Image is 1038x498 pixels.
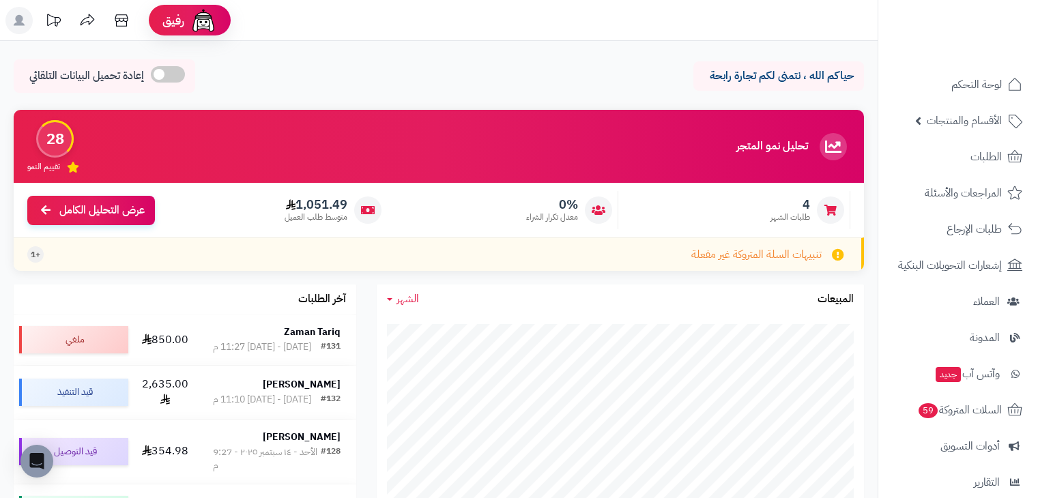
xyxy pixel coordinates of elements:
[397,291,419,307] span: الشهر
[27,196,155,225] a: عرض التحليل الكامل
[162,12,184,29] span: رفيق
[213,393,311,407] div: [DATE] - [DATE] 11:10 م
[925,184,1002,203] span: المراجعات والأسئلة
[20,445,53,478] div: Open Intercom Messenger
[951,75,1002,94] span: لوحة التحكم
[886,321,1030,354] a: المدونة
[285,211,347,223] span: متوسط طلب العميل
[818,293,854,306] h3: المبيعات
[134,314,197,365] td: 850.00
[19,438,128,465] div: قيد التوصيل
[947,220,1002,239] span: طلبات الإرجاع
[770,197,810,212] span: 4
[898,256,1002,275] span: إشعارات التحويلات البنكية
[974,473,1000,492] span: التقارير
[970,147,1002,166] span: الطلبات
[134,420,197,484] td: 354.98
[31,249,40,261] span: +1
[213,340,311,354] div: [DATE] - [DATE] 11:27 م
[886,357,1030,390] a: وآتس آبجديد
[934,364,1000,383] span: وآتس آب
[321,393,341,407] div: #132
[321,445,341,473] div: #128
[886,177,1030,209] a: المراجعات والأسئلة
[190,7,217,34] img: ai-face.png
[919,403,938,418] span: 59
[19,326,128,353] div: ملغي
[886,249,1030,282] a: إشعارات التحويلات البنكية
[19,379,128,406] div: قيد التنفيذ
[284,325,341,339] strong: Zaman Tariq
[886,213,1030,246] a: طلبات الإرجاع
[970,328,1000,347] span: المدونة
[285,197,347,212] span: 1,051.49
[940,437,1000,456] span: أدوات التسويق
[927,111,1002,130] span: الأقسام والمنتجات
[770,211,810,223] span: طلبات الشهر
[263,430,341,444] strong: [PERSON_NAME]
[945,10,1025,39] img: logo-2.png
[298,293,346,306] h3: آخر الطلبات
[213,445,321,473] div: الأحد - ١٤ سبتمبر ٢٠٢٥ - 9:27 م
[27,161,60,173] span: تقييم النمو
[36,7,70,38] a: تحديثات المنصة
[387,291,419,307] a: الشهر
[886,68,1030,101] a: لوحة التحكم
[704,68,854,84] p: حياكم الله ، نتمنى لكم تجارة رابحة
[526,197,578,212] span: 0%
[936,367,961,382] span: جديد
[917,400,1002,420] span: السلات المتروكة
[886,430,1030,463] a: أدوات التسويق
[321,340,341,354] div: #131
[29,68,144,84] span: إعادة تحميل البيانات التلقائي
[59,203,145,218] span: عرض التحليل الكامل
[134,366,197,419] td: 2,635.00
[886,394,1030,426] a: السلات المتروكة59
[886,285,1030,318] a: العملاء
[886,141,1030,173] a: الطلبات
[736,141,808,153] h3: تحليل نمو المتجر
[263,377,341,392] strong: [PERSON_NAME]
[526,211,578,223] span: معدل تكرار الشراء
[691,247,822,263] span: تنبيهات السلة المتروكة غير مفعلة
[973,292,1000,311] span: العملاء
